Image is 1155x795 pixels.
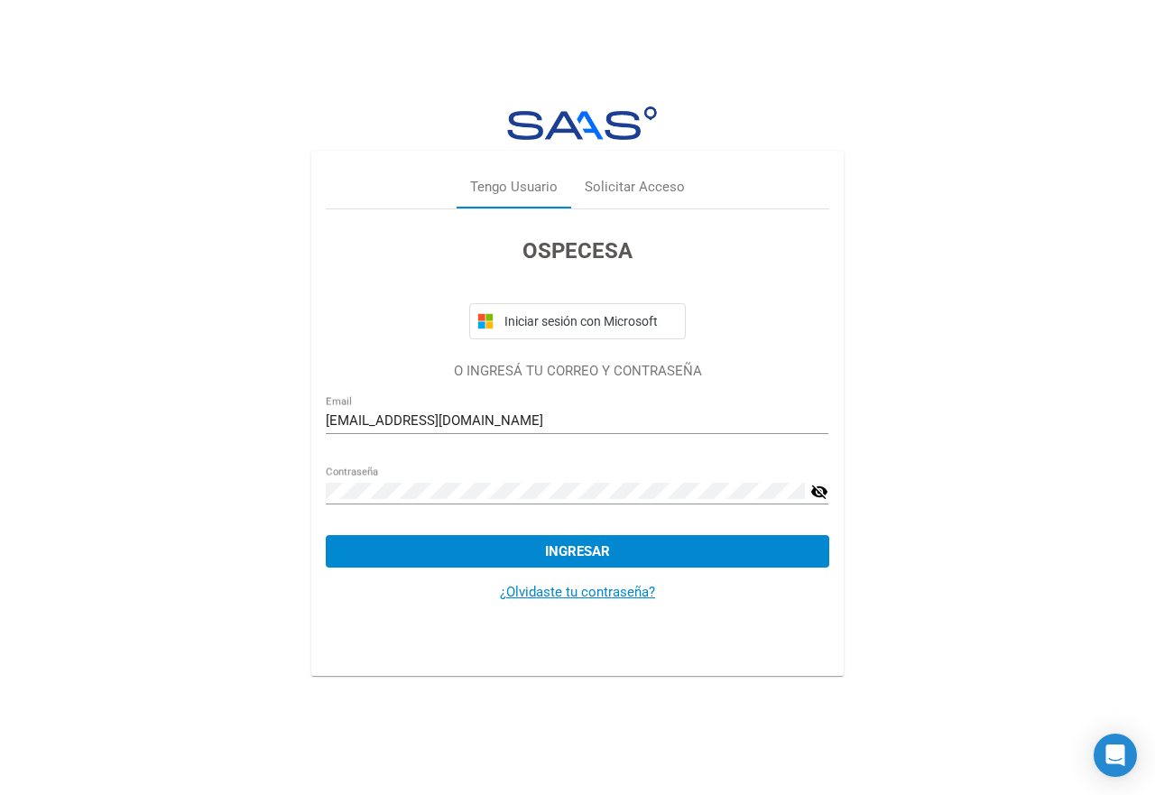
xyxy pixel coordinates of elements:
[545,543,610,559] span: Ingresar
[326,361,828,382] p: O INGRESÁ TU CORREO Y CONTRASEÑA
[470,177,558,198] div: Tengo Usuario
[1094,734,1137,777] div: Open Intercom Messenger
[326,235,828,267] h3: OSPECESA
[326,535,828,568] button: Ingresar
[585,177,685,198] div: Solicitar Acceso
[500,584,655,600] a: ¿Olvidaste tu contraseña?
[469,303,686,339] button: Iniciar sesión con Microsoft
[501,314,678,328] span: Iniciar sesión con Microsoft
[810,481,828,503] mat-icon: visibility_off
